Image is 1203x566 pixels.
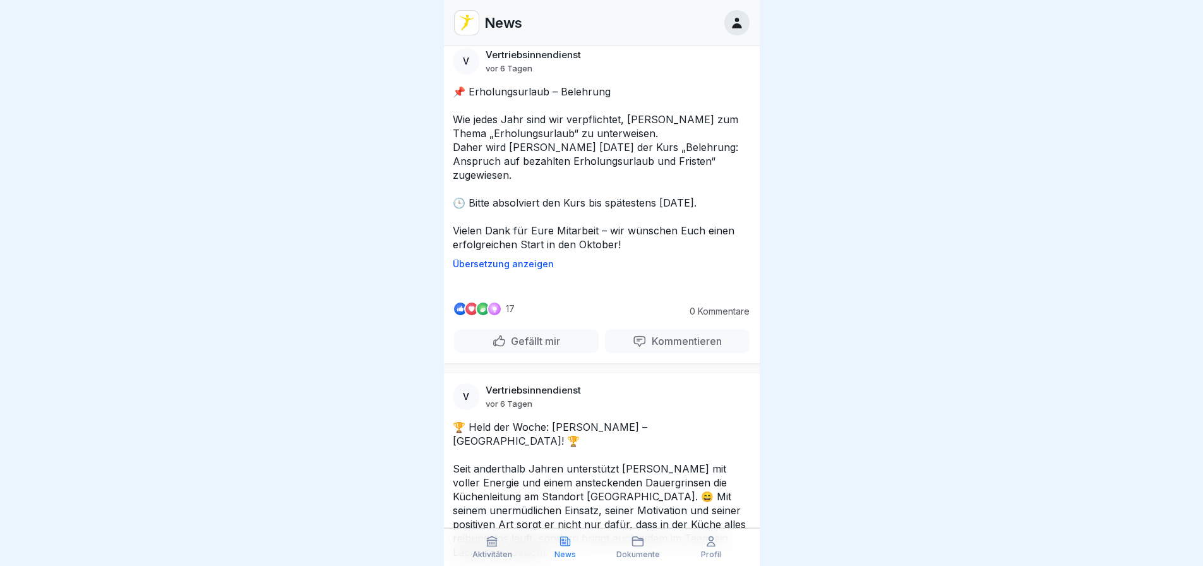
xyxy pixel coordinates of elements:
p: Kommentieren [647,335,722,347]
p: Profil [701,550,721,559]
p: Vertriebsinnendienst [486,49,581,61]
img: vd4jgc378hxa8p7qw0fvrl7x.png [455,11,479,35]
p: Aktivitäten [472,550,512,559]
p: Übersetzung anzeigen [453,259,751,269]
p: vor 6 Tagen [486,399,532,409]
p: News [554,550,576,559]
p: Dokumente [616,550,660,559]
p: Gefällt mir [506,335,560,347]
p: News [484,15,522,31]
p: vor 6 Tagen [486,63,532,73]
div: V [453,383,479,410]
p: 📌 Erholungsurlaub – Belehrung Wie jedes Jahr sind wir verpflichtet, [PERSON_NAME] zum Thema „Erho... [453,85,751,251]
p: 17 [506,304,515,314]
p: 0 Kommentare [680,306,750,316]
p: Vertriebsinnendienst [486,385,581,396]
div: V [453,48,479,75]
